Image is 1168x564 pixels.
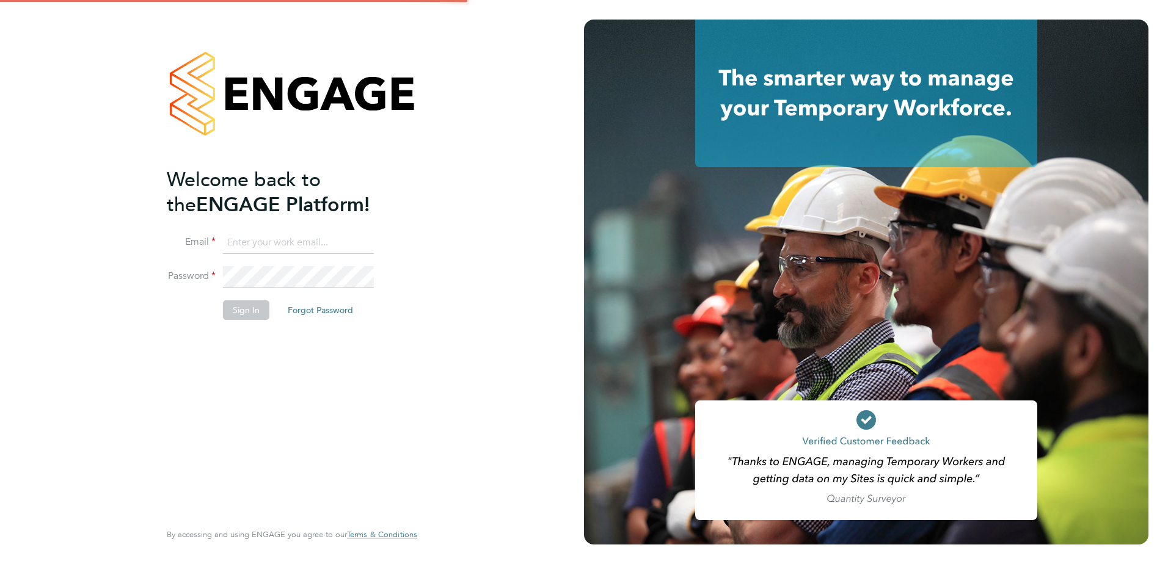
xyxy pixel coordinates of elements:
[167,236,216,248] label: Email
[223,232,374,254] input: Enter your work email...
[167,270,216,283] label: Password
[223,300,269,320] button: Sign In
[167,168,321,217] span: Welcome back to the
[167,529,417,540] span: By accessing and using ENGAGE you agree to our
[347,529,417,540] span: Terms & Conditions
[278,300,363,320] button: Forgot Password
[167,167,405,217] h2: ENGAGE Platform!
[347,530,417,540] a: Terms & Conditions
